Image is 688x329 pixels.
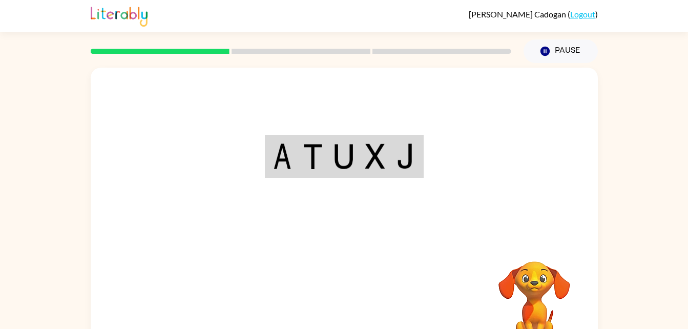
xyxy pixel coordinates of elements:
img: u [334,143,353,169]
div: ( ) [469,9,598,19]
img: j [397,143,415,169]
img: x [365,143,385,169]
button: Pause [524,39,598,63]
img: t [303,143,322,169]
img: a [273,143,291,169]
a: Logout [570,9,595,19]
img: Literably [91,4,148,27]
span: [PERSON_NAME] Cadogan [469,9,568,19]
